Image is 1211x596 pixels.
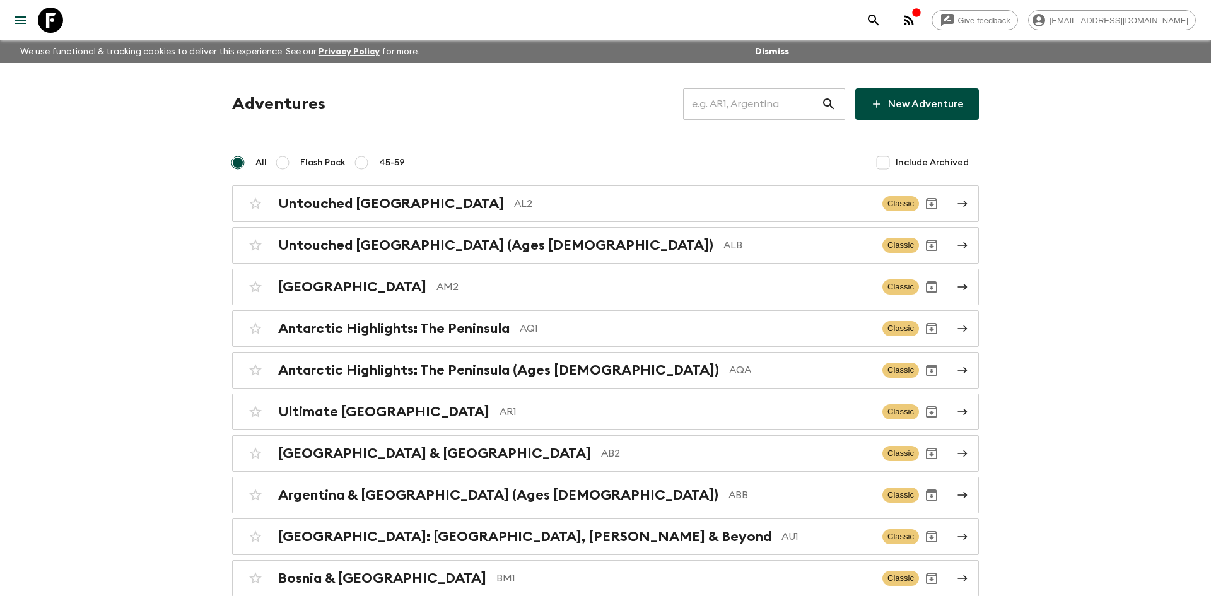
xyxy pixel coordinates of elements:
[520,321,872,336] p: AQ1
[300,156,346,169] span: Flash Pack
[882,446,919,461] span: Classic
[8,8,33,33] button: menu
[601,446,872,461] p: AB2
[278,320,510,337] h2: Antarctic Highlights: The Peninsula
[728,488,872,503] p: ABB
[882,529,919,544] span: Classic
[919,358,944,383] button: Archive
[896,156,969,169] span: Include Archived
[919,524,944,549] button: Archive
[278,404,489,420] h2: Ultimate [GEOGRAPHIC_DATA]
[882,196,919,211] span: Classic
[919,316,944,341] button: Archive
[723,238,872,253] p: ALB
[882,279,919,295] span: Classic
[919,566,944,591] button: Archive
[232,91,325,117] h1: Adventures
[919,233,944,258] button: Archive
[278,445,591,462] h2: [GEOGRAPHIC_DATA] & [GEOGRAPHIC_DATA]
[436,279,872,295] p: AM2
[278,529,771,545] h2: [GEOGRAPHIC_DATA]: [GEOGRAPHIC_DATA], [PERSON_NAME] & Beyond
[232,435,979,472] a: [GEOGRAPHIC_DATA] & [GEOGRAPHIC_DATA]AB2ClassicArchive
[232,185,979,222] a: Untouched [GEOGRAPHIC_DATA]AL2ClassicArchive
[232,394,979,430] a: Ultimate [GEOGRAPHIC_DATA]AR1ClassicArchive
[232,352,979,389] a: Antarctic Highlights: The Peninsula (Ages [DEMOGRAPHIC_DATA])AQAClassicArchive
[882,571,919,586] span: Classic
[882,321,919,336] span: Classic
[932,10,1018,30] a: Give feedback
[683,86,821,122] input: e.g. AR1, Argentina
[919,274,944,300] button: Archive
[752,43,792,61] button: Dismiss
[278,279,426,295] h2: [GEOGRAPHIC_DATA]
[232,227,979,264] a: Untouched [GEOGRAPHIC_DATA] (Ages [DEMOGRAPHIC_DATA])ALBClassicArchive
[951,16,1017,25] span: Give feedback
[278,570,486,587] h2: Bosnia & [GEOGRAPHIC_DATA]
[919,191,944,216] button: Archive
[232,518,979,555] a: [GEOGRAPHIC_DATA]: [GEOGRAPHIC_DATA], [PERSON_NAME] & BeyondAU1ClassicArchive
[781,529,872,544] p: AU1
[379,156,405,169] span: 45-59
[882,363,919,378] span: Classic
[232,477,979,513] a: Argentina & [GEOGRAPHIC_DATA] (Ages [DEMOGRAPHIC_DATA])ABBClassicArchive
[15,40,424,63] p: We use functional & tracking cookies to deliver this experience. See our for more.
[861,8,886,33] button: search adventures
[882,404,919,419] span: Classic
[278,487,718,503] h2: Argentina & [GEOGRAPHIC_DATA] (Ages [DEMOGRAPHIC_DATA])
[500,404,872,419] p: AR1
[729,363,872,378] p: AQA
[1028,10,1196,30] div: [EMAIL_ADDRESS][DOMAIN_NAME]
[319,47,380,56] a: Privacy Policy
[919,482,944,508] button: Archive
[882,488,919,503] span: Classic
[278,196,504,212] h2: Untouched [GEOGRAPHIC_DATA]
[1043,16,1195,25] span: [EMAIL_ADDRESS][DOMAIN_NAME]
[278,362,719,378] h2: Antarctic Highlights: The Peninsula (Ages [DEMOGRAPHIC_DATA])
[255,156,267,169] span: All
[919,441,944,466] button: Archive
[278,237,713,254] h2: Untouched [GEOGRAPHIC_DATA] (Ages [DEMOGRAPHIC_DATA])
[919,399,944,424] button: Archive
[496,571,872,586] p: BM1
[232,310,979,347] a: Antarctic Highlights: The PeninsulaAQ1ClassicArchive
[855,88,979,120] a: New Adventure
[232,269,979,305] a: [GEOGRAPHIC_DATA]AM2ClassicArchive
[514,196,872,211] p: AL2
[882,238,919,253] span: Classic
